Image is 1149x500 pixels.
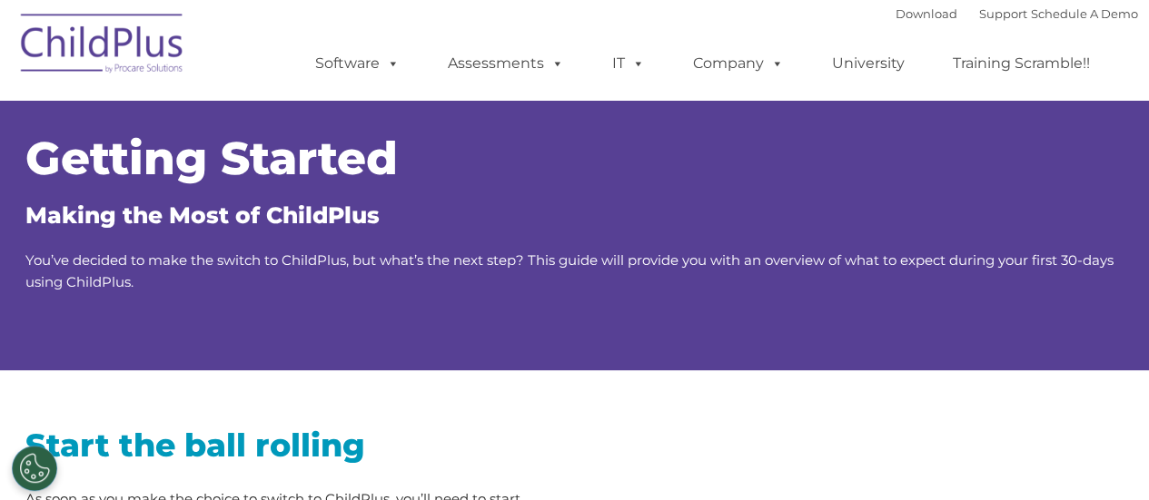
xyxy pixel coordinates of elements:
h2: Start the ball rolling [25,425,561,466]
span: Getting Started [25,131,398,186]
font: | [896,6,1138,21]
img: ChildPlus by Procare Solutions [12,1,193,92]
a: Support [979,6,1027,21]
span: Making the Most of ChildPlus [25,201,380,229]
a: Schedule A Demo [1031,6,1138,21]
span: You’ve decided to make the switch to ChildPlus, but what’s the next step? This guide will provide... [25,251,1114,290]
a: Software [297,45,418,82]
a: Company [675,45,802,82]
button: Cookies Settings [12,446,57,491]
a: Training Scramble!! [935,45,1108,82]
a: Download [896,6,957,21]
a: Assessments [430,45,582,82]
iframe: Chat Widget [1058,413,1149,500]
a: University [814,45,923,82]
a: IT [594,45,663,82]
